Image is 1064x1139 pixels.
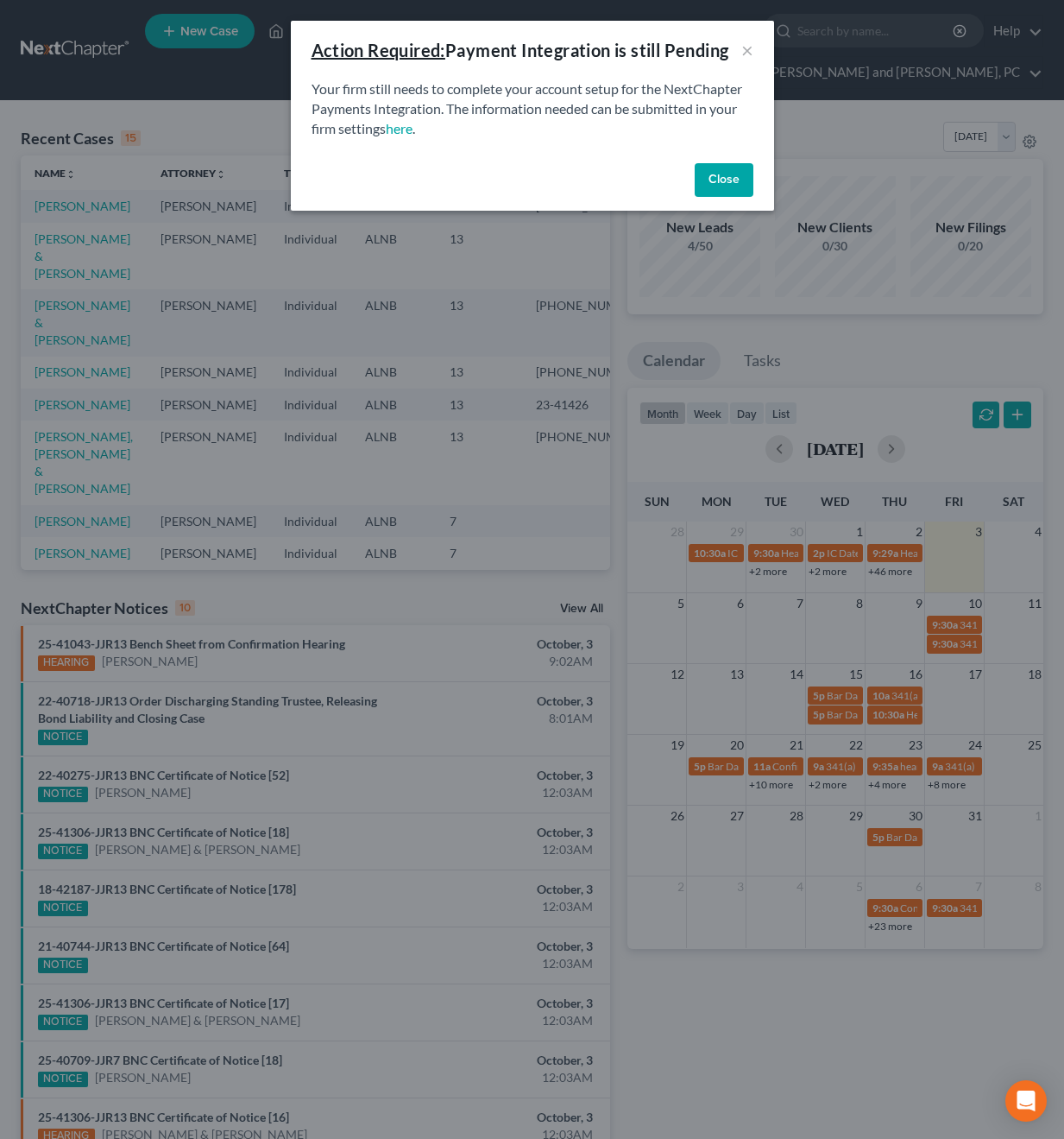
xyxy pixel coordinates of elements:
div: Open Intercom Messenger [1005,1080,1047,1122]
p: Your firm still needs to complete your account setup for the NextChapter Payments Integration. Th... [312,79,753,139]
a: here [386,120,412,136]
button: × [741,40,753,60]
button: Close [695,163,753,198]
u: Action Required: [312,40,445,60]
div: Payment Integration is still Pending [312,38,729,62]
